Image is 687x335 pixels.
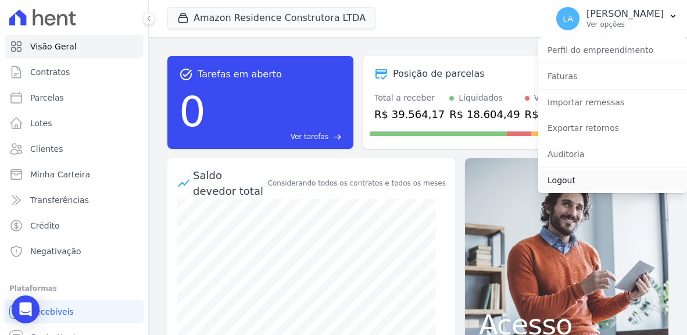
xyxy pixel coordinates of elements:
a: Visão Geral [5,35,144,58]
span: Negativação [30,245,81,257]
a: Parcelas [5,86,144,109]
span: Recebíveis [30,306,74,318]
a: Crédito [5,214,144,237]
a: Contratos [5,60,144,84]
a: Faturas [538,66,687,87]
a: Recebíveis [5,300,144,323]
div: R$ 18.604,49 [449,106,520,122]
span: Contratos [30,66,70,78]
span: Ver tarefas [291,131,328,142]
a: Importar remessas [538,92,687,113]
span: east [333,133,342,141]
a: Logout [538,170,687,191]
div: Liquidados [459,92,503,104]
span: Clientes [30,143,63,155]
button: Amazon Residence Construtora LTDA [167,7,375,29]
div: Open Intercom Messenger [12,295,40,323]
div: Considerando todos os contratos e todos os meses [268,178,446,188]
span: task_alt [179,67,193,81]
div: Total a receber [374,92,445,104]
div: Posição de parcelas [393,67,485,81]
span: Lotes [30,117,52,129]
span: Crédito [30,220,60,231]
span: Minha Carteira [30,169,90,180]
a: Minha Carteira [5,163,144,186]
p: Ver opções [586,20,664,29]
span: LA [563,15,573,23]
div: 0 [179,81,206,142]
div: R$ 3.270,60 [525,106,589,122]
div: R$ 39.564,17 [374,106,445,122]
a: Clientes [5,137,144,161]
span: Visão Geral [30,41,77,52]
a: Lotes [5,112,144,135]
a: Transferências [5,188,144,212]
a: Auditoria [538,144,687,165]
a: Perfil do empreendimento [538,40,687,60]
a: Ver tarefas east [210,131,342,142]
a: Negativação [5,240,144,263]
span: Transferências [30,194,89,206]
a: Exportar retornos [538,117,687,138]
button: LA [PERSON_NAME] Ver opções [547,2,687,35]
div: Plataformas [9,281,139,295]
span: Parcelas [30,92,64,104]
div: Saldo devedor total [193,167,266,199]
div: Vencidos [534,92,570,104]
span: Tarefas em aberto [198,67,282,81]
p: [PERSON_NAME] [586,8,664,20]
